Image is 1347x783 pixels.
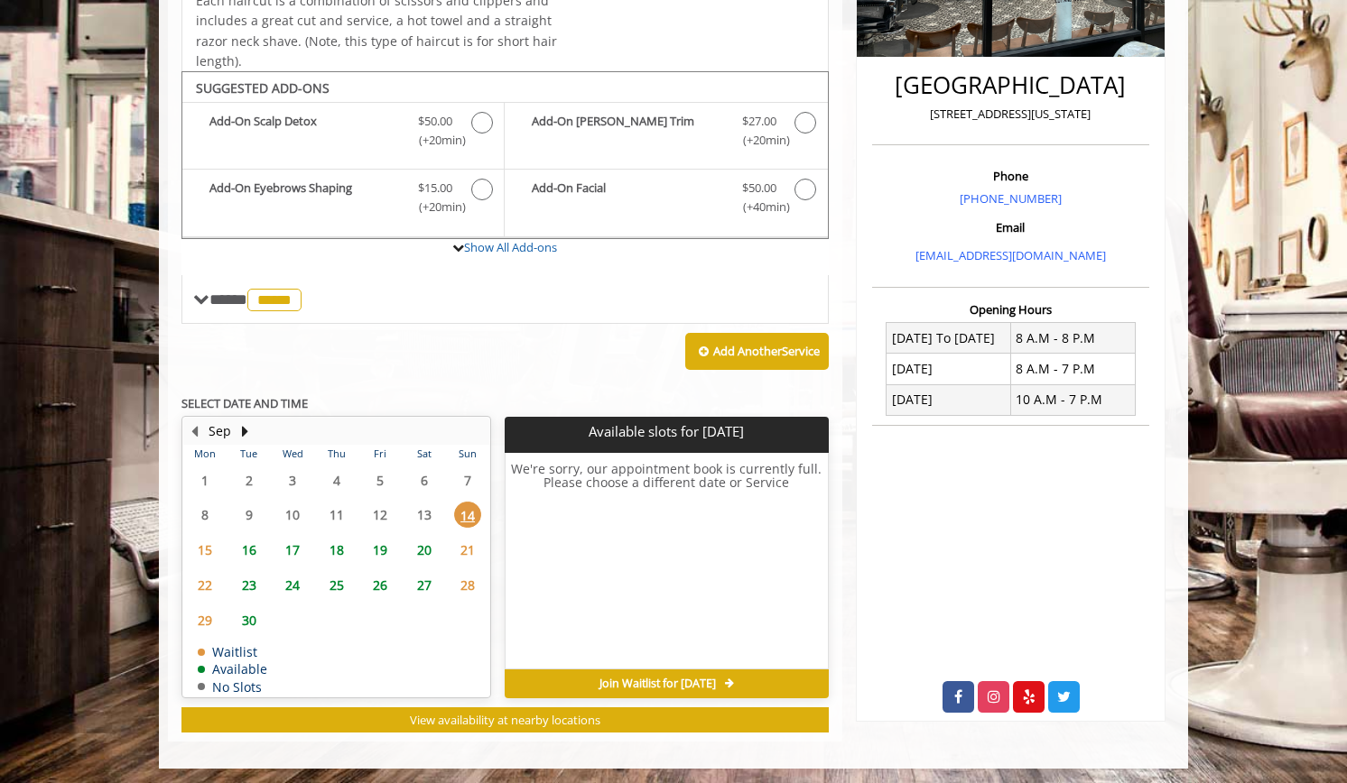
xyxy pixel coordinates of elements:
[454,502,481,528] span: 14
[506,462,827,662] h6: We're sorry, our appointment book is currently full. Please choose a different date or Service
[198,680,267,694] td: No Slots
[402,445,445,463] th: Sat
[402,532,445,567] td: Select day20
[236,607,263,633] span: 30
[209,421,231,441] button: Sep
[271,445,314,463] th: Wed
[409,198,462,216] span: (+20min )
[532,179,723,216] b: Add-On Facial
[236,537,263,563] span: 16
[872,303,1149,316] h3: Opening Hours
[227,603,270,638] td: Select day30
[514,112,818,154] label: Add-On Beard Trim
[915,247,1106,263] a: [EMAIL_ADDRESS][DOMAIN_NAME]
[183,567,227,603] td: Select day22
[358,532,402,567] td: Select day19
[209,112,400,150] b: Add-On Scalp Detox
[887,323,1011,354] td: [DATE] To [DATE]
[271,567,314,603] td: Select day24
[367,572,394,598] span: 26
[196,79,330,97] b: SUGGESTED ADD-ONS
[367,537,394,563] span: 19
[514,179,818,221] label: Add-On Facial
[323,572,350,598] span: 25
[183,532,227,567] td: Select day15
[227,532,270,567] td: Select day16
[1010,384,1135,415] td: 10 A.M - 7 P.M
[279,537,306,563] span: 17
[183,603,227,638] td: Select day29
[877,72,1145,98] h2: [GEOGRAPHIC_DATA]
[236,572,263,598] span: 23
[198,645,267,659] td: Waitlist
[877,221,1145,234] h3: Email
[271,532,314,567] td: Select day17
[446,567,490,603] td: Select day28
[685,333,829,371] button: Add AnotherService
[887,354,1011,384] td: [DATE]
[237,421,252,441] button: Next Month
[409,131,462,150] span: (+20min )
[887,384,1011,415] td: [DATE]
[732,198,785,216] span: (+40min )
[198,662,267,676] td: Available
[418,179,452,198] span: $15.00
[191,112,495,154] label: Add-On Scalp Detox
[446,445,490,463] th: Sun
[877,105,1145,124] p: [STREET_ADDRESS][US_STATE]
[187,421,201,441] button: Previous Month
[446,497,490,532] td: Select day14
[732,131,785,150] span: (+20min )
[358,445,402,463] th: Fri
[877,170,1145,182] h3: Phone
[1010,354,1135,384] td: 8 A.M - 7 P.M
[960,190,1062,207] a: [PHONE_NUMBER]
[411,537,438,563] span: 20
[599,677,716,691] span: Join Waitlist for [DATE]
[1010,323,1135,354] td: 8 A.M - 8 P.M
[314,567,358,603] td: Select day25
[227,567,270,603] td: Select day23
[464,239,557,255] a: Show All Add-ons
[713,343,820,359] b: Add Another Service
[227,445,270,463] th: Tue
[183,445,227,463] th: Mon
[181,71,829,239] div: The Made Man Haircut Add-onS
[742,112,776,131] span: $27.00
[181,707,829,733] button: View availability at nearby locations
[209,179,400,216] b: Add-On Eyebrows Shaping
[314,532,358,567] td: Select day18
[402,567,445,603] td: Select day27
[742,179,776,198] span: $50.00
[418,112,452,131] span: $50.00
[411,572,438,598] span: 27
[454,572,481,598] span: 28
[358,567,402,603] td: Select day26
[410,712,600,728] span: View availability at nearby locations
[446,532,490,567] td: Select day21
[191,179,495,221] label: Add-On Eyebrows Shaping
[323,537,350,563] span: 18
[279,572,306,598] span: 24
[191,572,218,598] span: 22
[181,395,308,411] b: SELECT DATE AND TIME
[454,537,481,563] span: 21
[314,445,358,463] th: Thu
[532,112,723,150] b: Add-On [PERSON_NAME] Trim
[512,424,821,439] p: Available slots for [DATE]
[191,607,218,633] span: 29
[191,537,218,563] span: 15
